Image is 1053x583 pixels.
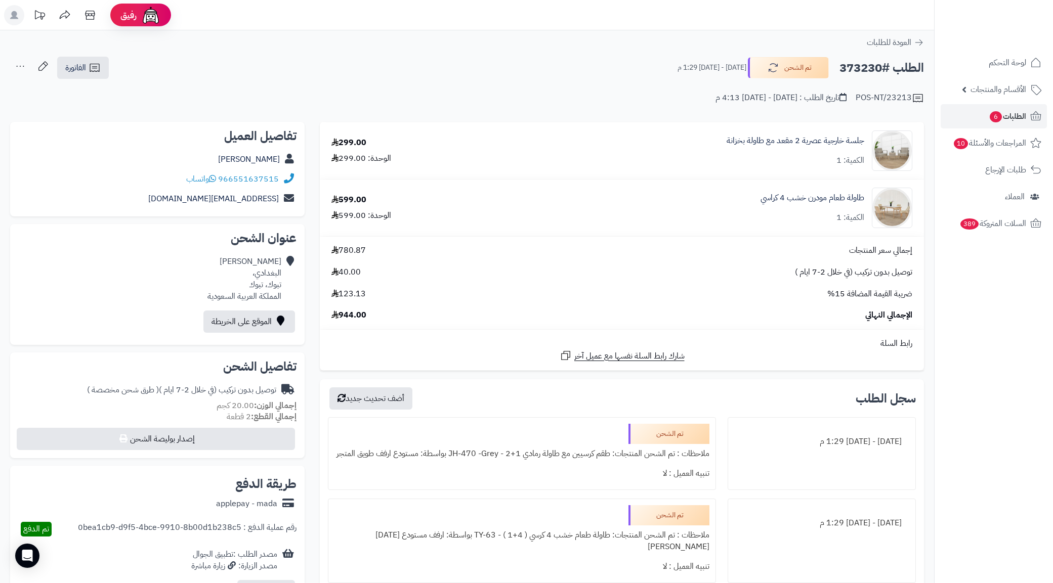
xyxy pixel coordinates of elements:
div: تم الشحن [628,505,709,525]
div: ملاحظات : تم الشحن المنتجات: طاولة طعام خشب 4 كرسي ( 4+1 ) - TY-63 بواسطة: ارفف مستودع [DATE][PER... [334,525,709,557]
a: 966551637515 [218,173,279,185]
div: الوحدة: 599.00 [331,210,391,221]
small: [DATE] - [DATE] 1:29 م [678,63,746,73]
a: [PERSON_NAME] [218,153,280,165]
div: تم الشحن [628,424,709,444]
div: مصدر الزيارة: زيارة مباشرة [191,560,277,572]
strong: إجمالي القطع: [251,411,297,423]
a: لوحة التحكم [941,51,1047,75]
div: رابط السلة [324,338,920,349]
span: العملاء [1005,190,1025,204]
div: [DATE] - [DATE] 1:29 م [734,513,909,533]
a: شارك رابط السلة نفسها مع عميل آخر [560,349,685,362]
span: الطلبات [989,109,1026,123]
span: السلات المتروكة [959,216,1026,231]
h2: عنوان الشحن [18,232,297,244]
small: 2 قطعة [227,411,297,423]
small: 20.00 كجم [217,399,297,412]
span: ضريبة القيمة المضافة 15% [827,288,912,300]
img: ai-face.png [141,5,161,25]
button: تم الشحن [748,57,829,78]
img: 1752407608-1-90x90.jpg [872,130,912,171]
a: الفاتورة [57,57,109,79]
div: ملاحظات : تم الشحن المنتجات: طقم كرسيين مع طاولة رمادي 1+2 - JH-470 -Grey بواسطة: مستودع ارفف طوي... [334,444,709,464]
span: العودة للطلبات [867,36,911,49]
div: تاريخ الطلب : [DATE] - [DATE] 4:13 م [715,92,847,104]
h2: تفاصيل الشحن [18,361,297,373]
a: طلبات الإرجاع [941,158,1047,182]
div: رقم عملية الدفع : 0bea1cb9-d9f5-4bce-9910-8b00d1b238c5 [78,522,297,536]
button: أضف تحديث جديد [329,387,412,410]
a: تحديثات المنصة [27,5,52,28]
span: شارك رابط السلة نفسها مع عميل آخر [574,350,685,362]
span: 40.00 [331,266,361,278]
span: طلبات الإرجاع [985,163,1026,177]
div: توصيل بدون تركيب (في خلال 2-7 ايام ) [87,384,276,396]
span: رفيق [120,9,137,21]
a: العملاء [941,185,1047,209]
div: POS-NT/23213 [856,92,924,104]
div: Open Intercom Messenger [15,544,39,568]
span: المراجعات والأسئلة [953,136,1026,150]
div: 299.00 [331,137,366,149]
a: المراجعات والأسئلة10 [941,131,1047,155]
span: 389 [960,218,979,230]
span: 780.87 [331,245,366,256]
h2: تفاصيل العميل [18,130,297,142]
div: الكمية: 1 [836,155,864,166]
span: توصيل بدون تركيب (في خلال 2-7 ايام ) [795,266,912,278]
span: ( طرق شحن مخصصة ) [87,384,159,396]
a: واتساب [186,173,216,185]
div: تنبيه العميل : لا [334,464,709,483]
strong: إجمالي الوزن: [254,399,297,412]
span: لوحة التحكم [989,56,1026,70]
a: جلسة خارجية عصرية 2 مقعد مع طاولة بخزانة [727,135,864,147]
div: [PERSON_NAME] البغدادي، تبوك، تبوك المملكة العربية السعودية [207,256,281,302]
span: تم الدفع [23,523,49,535]
h3: سجل الطلب [856,392,916,405]
img: 1752667706-1-90x90.jpg [872,188,912,228]
a: الموقع على الخريطة [203,310,295,333]
div: الوحدة: 299.00 [331,153,391,164]
span: 123.13 [331,288,366,300]
div: الكمية: 1 [836,212,864,223]
div: تنبيه العميل : لا [334,557,709,576]
span: 10 [953,138,968,150]
button: إصدار بوليصة الشحن [17,428,295,450]
img: logo-2.png [984,8,1043,29]
div: مصدر الطلب :تطبيق الجوال [191,549,277,572]
a: طاولة طعام مودرن خشب 4 كراسي [761,192,864,204]
span: 6 [989,111,1002,123]
a: السلات المتروكة389 [941,211,1047,236]
span: الفاتورة [65,62,86,74]
span: 944.00 [331,309,366,321]
a: الطلبات6 [941,104,1047,128]
div: 599.00 [331,194,366,206]
span: الإجمالي النهائي [865,309,912,321]
div: applepay - mada [216,498,277,510]
h2: الطلب #373230 [839,58,924,78]
a: العودة للطلبات [867,36,924,49]
h2: طريقة الدفع [235,478,297,490]
div: [DATE] - [DATE] 1:29 م [734,432,909,452]
span: الأقسام والمنتجات [971,82,1026,97]
a: [EMAIL_ADDRESS][DOMAIN_NAME] [148,193,279,205]
span: إجمالي سعر المنتجات [849,245,912,256]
